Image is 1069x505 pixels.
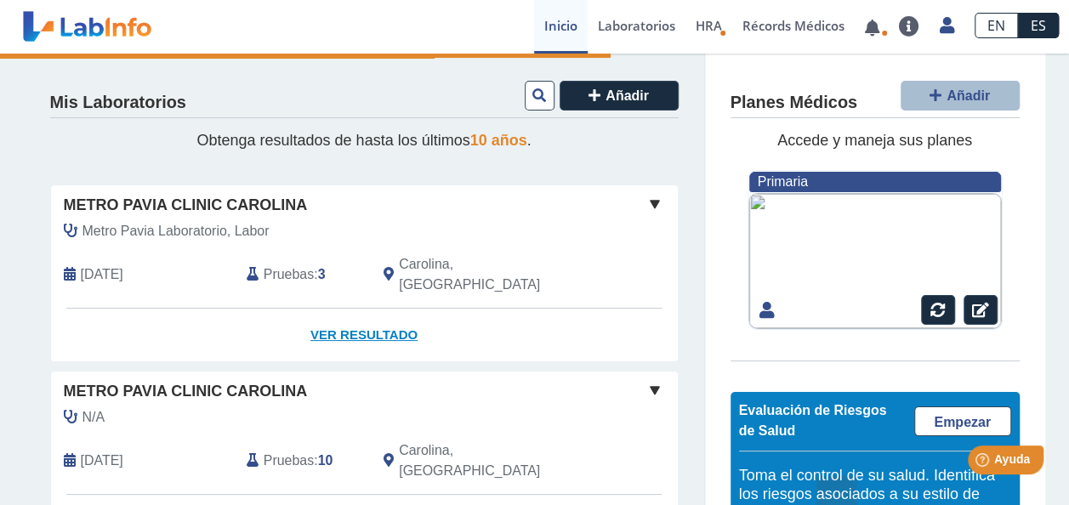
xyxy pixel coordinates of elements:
[318,267,326,281] b: 3
[1018,13,1059,38] a: ES
[318,453,333,468] b: 10
[758,174,808,189] span: Primaria
[196,132,531,149] span: Obtenga resultados de hasta los últimos .
[64,380,308,403] span: Metro Pavia Clinic Carolina
[947,88,990,103] span: Añadir
[739,403,887,438] span: Evaluación de Riesgos de Salud
[606,88,649,103] span: Añadir
[975,13,1018,38] a: EN
[51,309,678,362] a: Ver Resultado
[399,254,587,295] span: Carolina, PR
[264,451,314,471] span: Pruebas
[914,406,1011,436] a: Empezar
[82,407,105,428] span: N/A
[81,264,123,285] span: 2025-09-15
[777,132,972,149] span: Accede y maneja sus planes
[64,194,308,217] span: Metro Pavia Clinic Carolina
[264,264,314,285] span: Pruebas
[934,415,991,429] span: Empezar
[918,439,1050,486] iframe: Help widget launcher
[81,451,123,471] span: 2025-05-12
[560,81,679,111] button: Añadir
[731,93,857,113] h4: Planes Médicos
[82,221,270,241] span: Metro Pavia Laboratorio, Labor
[399,440,587,481] span: Carolina, PR
[50,93,186,113] h4: Mis Laboratorios
[234,440,371,481] div: :
[696,17,722,34] span: HRA
[901,81,1020,111] button: Añadir
[470,132,527,149] span: 10 años
[234,254,371,295] div: :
